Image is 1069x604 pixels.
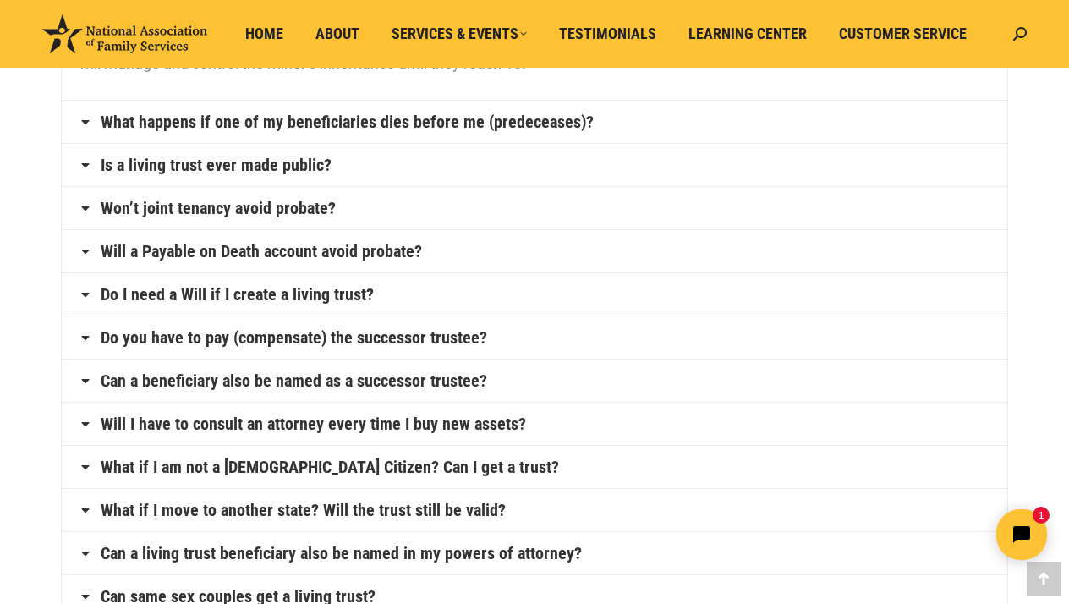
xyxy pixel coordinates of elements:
[392,25,527,43] span: Services & Events
[42,14,207,53] img: National Association of Family Services
[827,18,979,50] a: Customer Service
[101,243,422,260] a: Will a Payable on Death account avoid probate?
[101,200,336,217] a: Won’t joint tenancy avoid probate?
[559,25,656,43] span: Testimonials
[101,458,559,475] a: What if I am not a [DEMOGRAPHIC_DATA] Citizen? Can I get a trust?
[101,372,487,389] a: Can a beneficiary also be named as a successor trustee?
[688,25,807,43] span: Learning Center
[315,25,359,43] span: About
[304,18,371,50] a: About
[101,545,582,562] a: Can a living trust beneficiary also be named in my powers of attorney?
[101,286,374,303] a: Do I need a Will if I create a living trust?
[101,415,526,432] a: Will I have to consult an attorney every time I buy new assets?
[547,18,668,50] a: Testimonials
[101,329,487,346] a: Do you have to pay (compensate) the successor trustee?
[101,156,332,173] a: Is a living trust ever made public?
[245,25,283,43] span: Home
[101,113,594,130] a: What happens if one of my beneficiaries dies before me (predeceases)?
[839,25,967,43] span: Customer Service
[233,18,295,50] a: Home
[770,495,1061,574] iframe: Tidio Chat
[677,18,819,50] a: Learning Center
[101,502,506,519] a: What if I move to another state? Will the trust still be valid?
